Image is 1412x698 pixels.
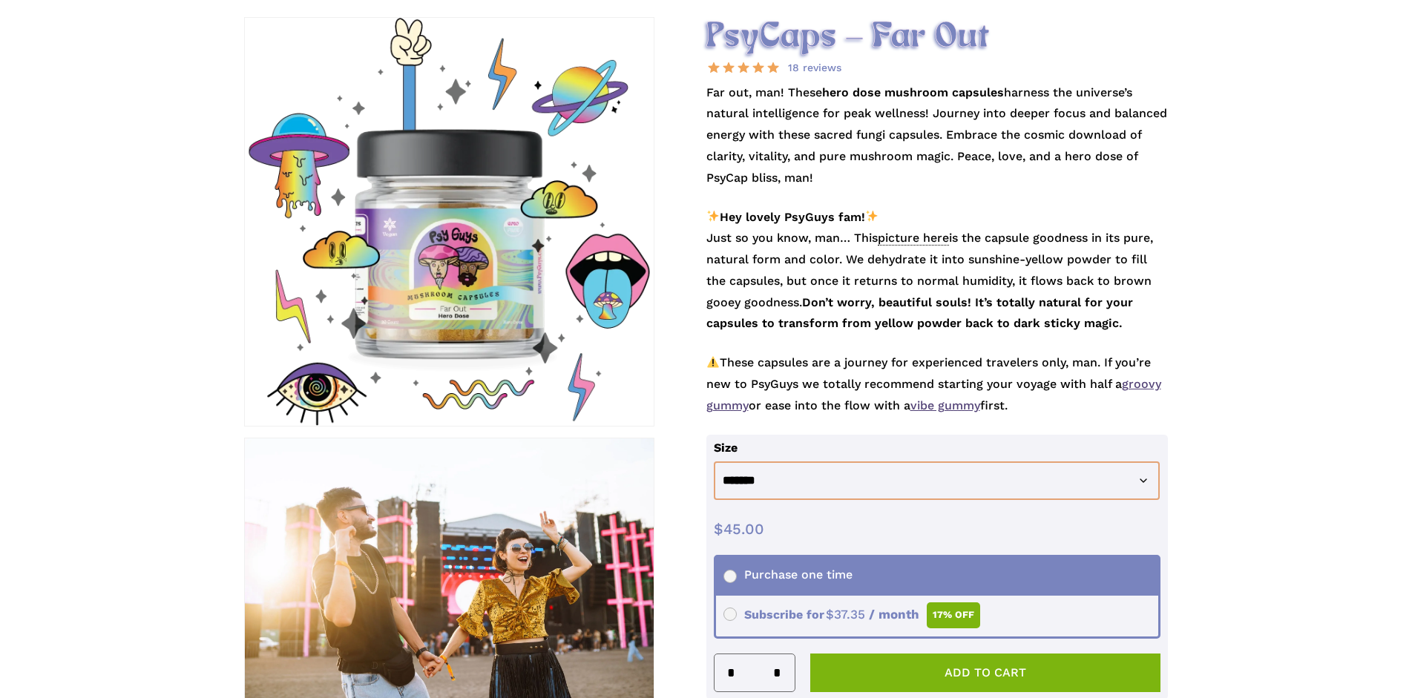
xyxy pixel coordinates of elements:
[706,352,1169,434] p: These capsules are a journey for experienced travelers only, man. If you’re new to PsyGuys we tot...
[878,231,949,246] span: picture here
[706,210,879,224] strong: Hey lovely PsyGuys fam!
[707,356,719,368] img: ⚠️
[810,653,1161,692] button: Add to cart
[826,607,865,622] span: 37.35
[706,377,1161,412] a: groovy gummy
[822,85,1004,99] strong: hero dose mushroom capsules
[723,608,981,622] span: Subscribe for
[714,520,723,538] span: $
[714,441,738,455] label: Size
[740,654,768,691] input: Product quantity
[866,210,878,222] img: ✨
[869,607,919,622] span: / month
[910,398,980,412] a: vibe gummy
[707,210,719,222] img: ✨
[723,567,853,582] span: Purchase one time
[706,82,1169,207] p: Far out, man! These harness the universe’s natural intelligence for peak wellness! Journey into d...
[714,520,764,538] bdi: 45.00
[826,607,834,622] span: $
[706,207,1169,353] p: Just so you know, man… This is the capsule goodness in its pure, natural form and color. We dehyd...
[706,295,1133,331] strong: Don’t worry, beautiful souls! It’s totally natural for your capsules to transform from yellow pow...
[706,17,1169,58] h2: PsyCaps – Far Out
